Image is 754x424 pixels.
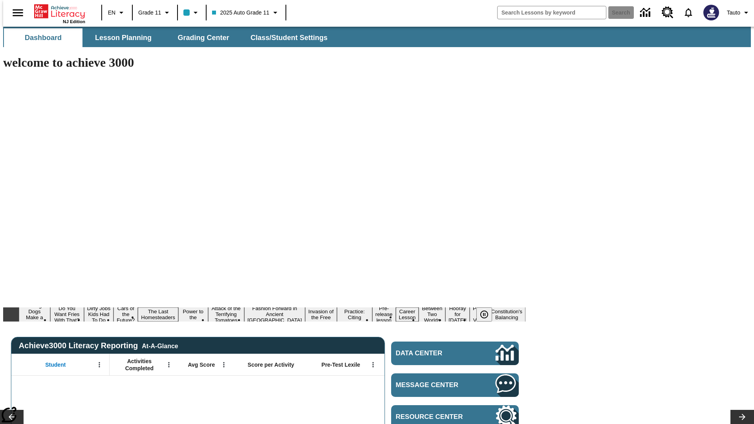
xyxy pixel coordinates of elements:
[657,2,678,23] a: Resource Center, Will open in new tab
[178,33,229,42] span: Grading Center
[724,5,754,20] button: Profile/Settings
[19,302,50,327] button: Slide 1 Diving Dogs Make a Splash
[244,304,305,324] button: Slide 8 Fashion Forward in Ancient Rome
[3,55,525,70] h1: welcome to achieve 3000
[135,5,175,20] button: Grade: Grade 11, Select a grade
[419,304,445,324] button: Slide 13 Between Two Worlds
[34,3,85,24] div: Home
[488,302,525,327] button: Slide 16 The Constitution's Balancing Act
[113,304,138,324] button: Slide 4 Cars of the Future?
[95,33,152,42] span: Lesson Planning
[6,1,29,24] button: Open side menu
[476,307,492,322] button: Pause
[209,5,283,20] button: Class: 2025 Auto Grade 11, Select your class
[108,9,115,17] span: EN
[699,2,724,23] button: Select a new avatar
[45,361,66,368] span: Student
[4,28,82,47] button: Dashboard
[730,410,754,424] button: Lesson carousel, Next
[635,2,657,24] a: Data Center
[188,361,215,368] span: Avg Score
[63,19,85,24] span: NJ Edition
[142,341,178,350] div: At-A-Glance
[84,304,114,324] button: Slide 3 Dirty Jobs Kids Had To Do
[372,304,396,324] button: Slide 11 Pre-release lesson
[476,307,500,322] div: Pause
[445,304,470,324] button: Slide 14 Hooray for Constitution Day!
[322,361,361,368] span: Pre-Test Lexile
[164,28,243,47] button: Grading Center
[180,5,203,20] button: Class color is light blue. Change class color
[396,349,469,357] span: Data Center
[248,361,295,368] span: Score per Activity
[138,307,178,322] button: Slide 5 The Last Homesteaders
[84,28,163,47] button: Lesson Planning
[337,302,372,327] button: Slide 10 Mixed Practice: Citing Evidence
[470,304,488,324] button: Slide 15 Point of View
[367,359,379,371] button: Open Menu
[396,307,419,322] button: Slide 12 Career Lesson
[208,304,244,324] button: Slide 7 Attack of the Terrifying Tomatoes
[251,33,328,42] span: Class/Student Settings
[396,381,472,389] span: Message Center
[113,358,165,372] span: Activities Completed
[3,28,335,47] div: SubNavbar
[178,302,208,327] button: Slide 6 Solar Power to the People
[138,9,161,17] span: Grade 11
[391,342,519,365] a: Data Center
[25,33,62,42] span: Dashboard
[218,359,230,371] button: Open Menu
[391,373,519,397] a: Message Center
[305,302,337,327] button: Slide 9 The Invasion of the Free CD
[244,28,334,47] button: Class/Student Settings
[3,27,751,47] div: SubNavbar
[19,341,178,350] span: Achieve3000 Literacy Reporting
[34,4,85,19] a: Home
[703,5,719,20] img: Avatar
[104,5,130,20] button: Language: EN, Select a language
[212,9,269,17] span: 2025 Auto Grade 11
[498,6,606,19] input: search field
[727,9,740,17] span: Tauto
[678,2,699,23] a: Notifications
[163,359,175,371] button: Open Menu
[50,304,84,324] button: Slide 2 Do You Want Fries With That?
[93,359,105,371] button: Open Menu
[396,413,472,421] span: Resource Center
